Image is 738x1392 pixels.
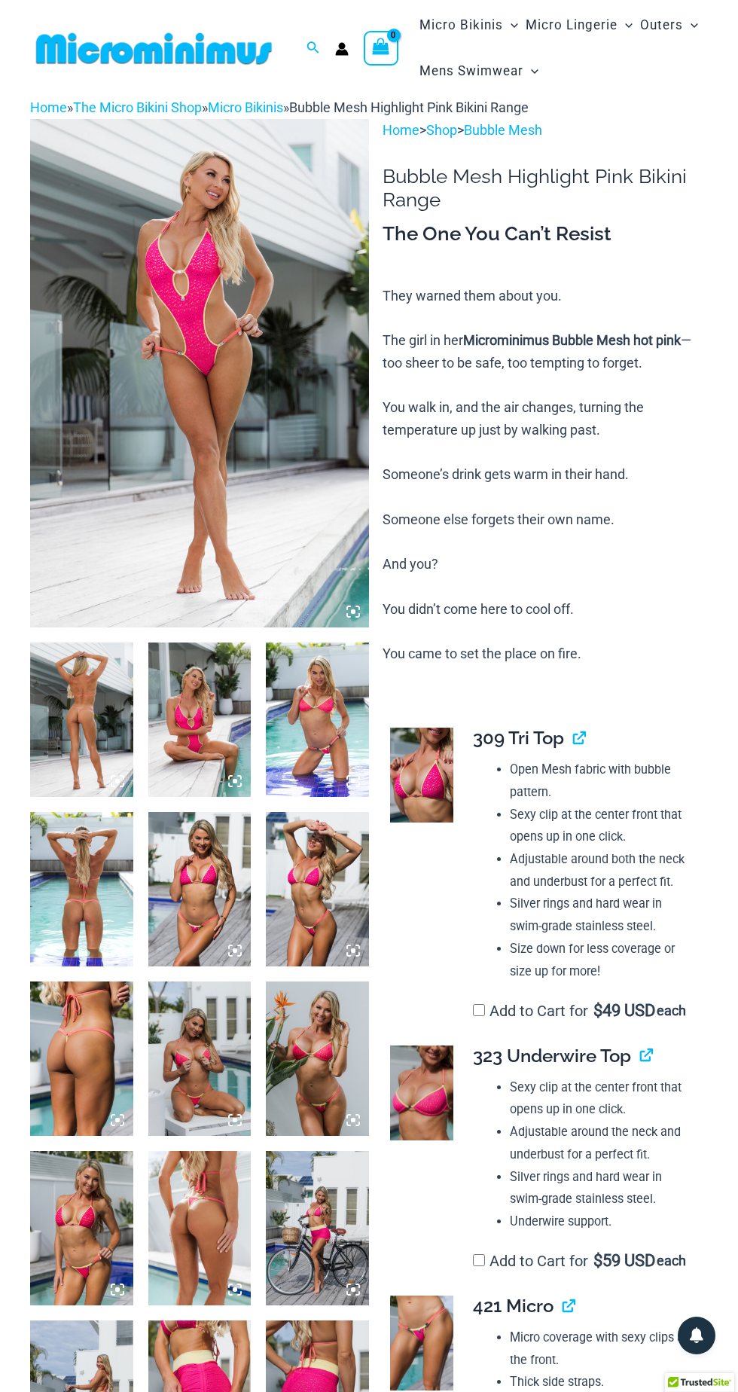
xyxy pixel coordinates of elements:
[510,1121,696,1165] li: Adjustable around the neck and underbust for a perfect fit.
[593,1003,655,1018] span: 49 USD
[390,1296,453,1390] img: Bubble Mesh Highlight Pink 421 Micro
[148,812,252,966] img: Bubble Mesh Highlight Pink 309 Top 421 Micro
[510,1166,696,1210] li: Silver rings and hard wear in swim-grade stainless steel.
[473,1254,485,1266] input: Add to Cart for$59 USD each
[364,31,398,66] a: View Shopping Cart, empty
[30,981,133,1136] img: Bubble Mesh Highlight Pink 421 Micro
[510,759,696,803] li: Open Mesh fabric with bubble pattern.
[503,6,518,44] span: Menu Toggle
[416,48,542,94] a: Mens SwimwearMenu ToggleMenu Toggle
[593,1253,655,1268] span: 59 USD
[383,122,419,138] a: Home
[683,6,698,44] span: Menu Toggle
[335,42,349,56] a: Account icon link
[463,332,681,348] b: Microminimus Bubble Mesh hot pink
[636,2,702,48] a: OutersMenu ToggleMenu Toggle
[30,1151,133,1305] img: Bubble Mesh Highlight Pink 309 Top 469 Thong
[426,122,457,138] a: Shop
[266,643,369,797] img: Bubble Mesh Highlight Pink 323 Top 421 Micro
[473,1252,686,1270] label: Add to Cart for
[73,99,202,115] a: The Micro Bikini Shop
[510,848,696,893] li: Adjustable around both the neck and underbust for a perfect fit.
[30,119,369,627] img: Bubble Mesh Highlight Pink 819 One Piece
[30,99,67,115] a: Home
[473,1295,553,1317] span: 421 Micro
[640,6,683,44] span: Outers
[306,39,320,58] a: Search icon link
[148,981,252,1136] img: Bubble Mesh Highlight Pink 323 Top 469 Thong
[390,728,453,823] img: Bubble Mesh Highlight Pink 309 Top
[419,52,523,90] span: Mens Swimwear
[416,2,522,48] a: Micro BikinisMenu ToggleMenu Toggle
[473,727,564,749] span: 309 Tri Top
[657,1003,686,1018] span: each
[266,1151,369,1305] img: Bubble Mesh Highlight Pink 309 Top 5404 Skirt
[657,1253,686,1268] span: each
[383,221,708,247] h3: The One You Can’t Resist
[618,6,633,44] span: Menu Toggle
[266,812,369,966] img: Bubble Mesh Highlight Pink 309 Top 421 Micro
[473,1002,686,1020] label: Add to Cart for
[30,643,133,797] img: Bubble Mesh Highlight Pink 819 One Piece
[30,99,529,115] span: » » »
[208,99,283,115] a: Micro Bikinis
[473,1004,485,1016] input: Add to Cart for$49 USD each
[510,1210,696,1233] li: Underwire support.
[510,938,696,982] li: Size down for less coverage or size up for more!
[522,2,636,48] a: Micro LingerieMenu ToggleMenu Toggle
[473,1045,631,1067] span: 323 Underwire Top
[383,285,708,665] p: They warned them about you. The girl in her — too sheer to be safe, too tempting to forget. You w...
[148,1151,252,1305] img: Bubble Mesh Highlight Pink 469 Thong
[526,6,618,44] span: Micro Lingerie
[30,812,133,966] img: Bubble Mesh Highlight Pink 323 Top 421 Micro
[510,804,696,848] li: Sexy clip at the center front that opens up in one click.
[289,99,529,115] span: Bubble Mesh Highlight Pink Bikini Range
[510,893,696,937] li: Silver rings and hard wear in swim-grade stainless steel.
[510,1326,696,1371] li: Micro coverage with sexy clips at the front.
[30,32,278,66] img: MM SHOP LOGO FLAT
[419,6,503,44] span: Micro Bikinis
[390,1046,453,1140] img: Bubble Mesh Highlight Pink 323 Top
[510,1076,696,1121] li: Sexy clip at the center front that opens up in one click.
[523,52,538,90] span: Menu Toggle
[383,119,708,142] p: > >
[593,1251,602,1270] span: $
[383,165,708,212] h1: Bubble Mesh Highlight Pink Bikini Range
[148,643,252,797] img: Bubble Mesh Highlight Pink 819 One Piece
[266,981,369,1136] img: Bubble Mesh Highlight Pink 323 Top 469 Thong
[464,122,542,138] a: Bubble Mesh
[593,1001,602,1020] span: $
